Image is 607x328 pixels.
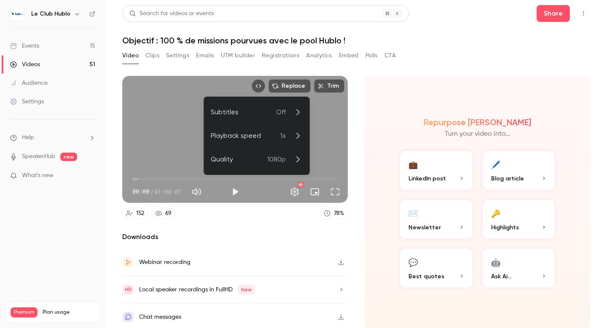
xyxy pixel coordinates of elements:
ul: Settings [204,97,309,175]
div: Quality [211,154,267,164]
span: 1x [280,131,286,141]
div: Subtitles [211,107,276,117]
div: Playback speed [211,131,280,141]
span: Off [276,107,286,117]
span: 1080p [267,154,286,164]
